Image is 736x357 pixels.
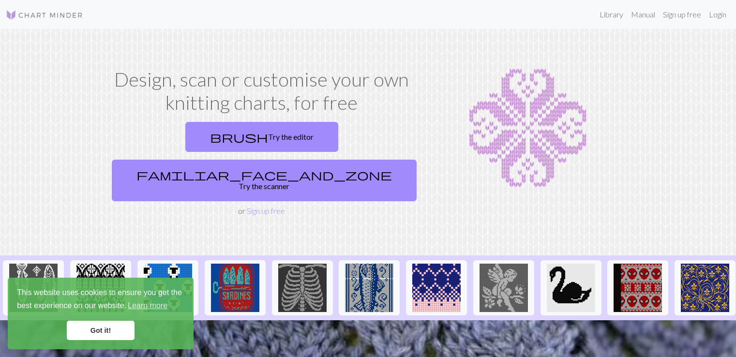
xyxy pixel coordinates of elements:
[596,5,627,24] a: Library
[339,260,400,315] button: fish prac
[278,264,327,312] img: New Piskel-1.png (2).png
[272,260,333,315] button: New Piskel-1.png (2).png
[659,5,705,24] a: Sign up free
[137,260,198,315] button: Sheep socks
[345,264,393,312] img: fish prac
[675,282,736,291] a: flower bandana
[272,282,333,291] a: New Piskel-1.png (2).png
[547,264,595,312] img: IMG_0291.jpeg
[480,264,528,312] img: angel practice
[17,287,184,313] span: This website uses cookies to ensure you get the best experience on our website.
[3,260,64,315] button: fishies :)
[126,298,169,313] a: learn more about cookies
[76,264,125,312] img: tracery
[67,321,135,340] a: dismiss cookie message
[541,282,601,291] a: IMG_0291.jpeg
[541,260,601,315] button: IMG_0291.jpeg
[6,9,83,21] img: Logo
[607,282,668,291] a: spiderfront.jpeg
[185,122,338,152] a: Try the editor
[70,260,131,315] button: tracery
[406,282,467,291] a: Idee
[8,278,194,349] div: cookieconsent
[205,260,266,315] button: Sardines in a can
[144,264,192,312] img: Sheep socks
[627,5,659,24] a: Manual
[705,5,730,24] a: Login
[108,118,416,217] div: or
[473,260,534,315] button: angel practice
[205,282,266,291] a: Sardines in a can
[9,264,58,312] img: fishies :)
[607,260,668,315] button: spiderfront.jpeg
[112,160,417,201] a: Try the scanner
[675,260,736,315] button: flower bandana
[108,68,416,114] h1: Design, scan or customise your own knitting charts, for free
[427,68,629,189] img: Chart example
[681,264,729,312] img: flower bandana
[473,282,534,291] a: angel practice
[3,282,64,291] a: fishies :)
[211,264,259,312] img: Sardines in a can
[136,168,392,181] span: familiar_face_and_zone
[247,206,285,215] a: Sign up free
[339,282,400,291] a: fish prac
[210,130,268,144] span: brush
[406,260,467,315] button: Idee
[614,264,662,312] img: spiderfront.jpeg
[412,264,461,312] img: Idee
